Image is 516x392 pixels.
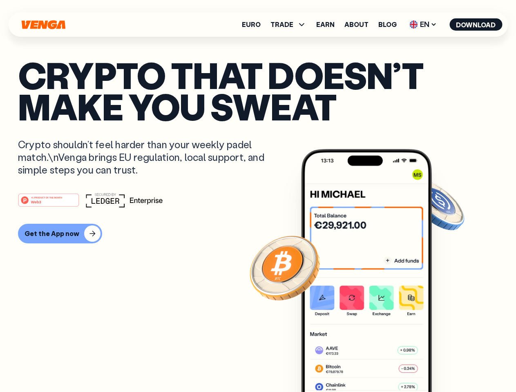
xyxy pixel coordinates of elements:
img: flag-uk [409,20,418,29]
tspan: #1 PRODUCT OF THE MONTH [31,196,62,198]
a: #1 PRODUCT OF THE MONTHWeb3 [18,198,79,209]
a: Earn [316,21,335,28]
a: Blog [378,21,397,28]
p: Crypto shouldn’t feel harder than your weekly padel match.\nVenga brings EU regulation, local sup... [18,138,276,176]
p: Crypto that doesn’t make you sweat [18,59,498,122]
tspan: Web3 [31,199,41,204]
span: TRADE [270,20,306,29]
div: Get the App now [25,229,79,238]
span: TRADE [270,21,293,28]
a: About [344,21,369,28]
span: EN [407,18,440,31]
button: Get the App now [18,224,102,243]
svg: Home [20,20,66,29]
img: USDC coin [407,176,466,234]
a: Get the App now [18,224,498,243]
img: Bitcoin [248,231,322,304]
button: Download [449,18,502,31]
a: Euro [242,21,261,28]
